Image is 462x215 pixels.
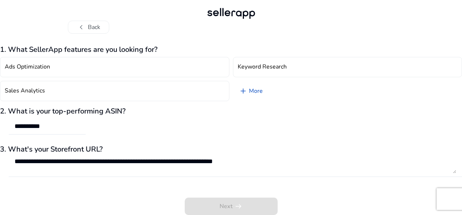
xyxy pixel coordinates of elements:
[239,87,248,95] span: add
[5,63,50,70] h4: Ads Optimization
[77,23,86,32] span: chevron_left
[5,87,45,94] h4: Sales Analytics
[68,21,109,34] button: chevron_leftBack
[233,81,269,101] a: More
[238,63,287,70] h4: Keyword Research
